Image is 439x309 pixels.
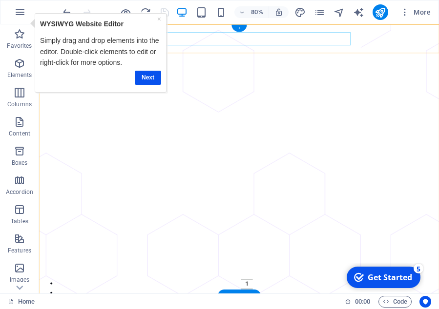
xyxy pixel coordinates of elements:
div: 5 [72,1,82,11]
a: Next [107,58,134,72]
i: AI Writer [353,7,364,18]
button: 80% [234,6,269,18]
button: text_generator [353,6,365,18]
i: Pages (Ctrl+Alt+S) [314,7,325,18]
p: Accordion [6,188,33,196]
p: Images [10,276,30,284]
i: Reload page [140,7,151,18]
p: Boxes [12,159,28,167]
button: pages [314,6,326,18]
i: Publish [375,7,386,18]
button: Click here to leave preview mode and continue editing [120,6,131,18]
span: : [362,298,363,305]
button: navigator [334,6,345,18]
p: Content [9,130,30,137]
button: Code [378,296,412,308]
i: Design (Ctrl+Alt+Y) [294,7,306,18]
button: reload [139,6,151,18]
i: Navigator [334,7,345,18]
span: 00 00 [355,296,370,308]
span: More [400,7,431,17]
i: On resize automatically adjust zoom level to fit chosen device. [274,8,283,17]
i: Undo: Edit headline (Ctrl+Z) [62,7,73,18]
div: Get Started [26,9,71,20]
div: + Add section [217,290,261,303]
p: Simply drag and drop elements into the editor. Double-click elements to edit or right-click for m... [13,22,134,55]
button: Usercentrics [419,296,431,308]
p: Tables [11,217,28,225]
button: publish [373,4,388,20]
p: Favorites [7,42,32,50]
strong: WYSIWYG Website Editor [13,7,96,15]
div: Close tooltip [130,0,134,11]
button: design [294,6,306,18]
div: Get Started 5 items remaining, 0% complete [5,4,79,25]
button: undo [61,6,73,18]
div: + [231,25,247,32]
a: × [130,2,134,10]
span: Code [383,296,407,308]
p: Columns [7,100,32,108]
p: Elements [7,71,32,79]
a: Click to cancel selection. Double-click to open Pages [8,296,35,308]
p: Features [8,247,31,254]
button: More [396,4,435,20]
h6: 80% [249,6,265,18]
